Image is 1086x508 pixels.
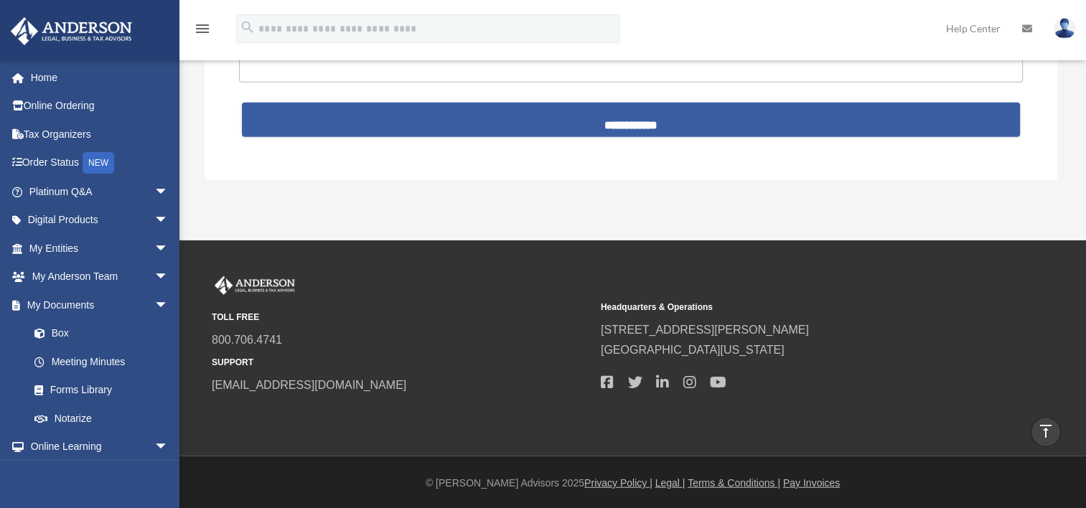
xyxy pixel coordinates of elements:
[10,234,190,263] a: My Entitiesarrow_drop_down
[20,347,183,376] a: Meeting Minutes
[10,177,190,206] a: Platinum Q&Aarrow_drop_down
[601,324,809,336] a: [STREET_ADDRESS][PERSON_NAME]
[212,276,298,295] img: Anderson Advisors Platinum Portal
[655,477,685,489] a: Legal |
[6,17,136,45] img: Anderson Advisors Platinum Portal
[154,206,183,235] span: arrow_drop_down
[212,355,591,370] small: SUPPORT
[212,334,282,346] a: 800.706.4741
[212,379,406,391] a: [EMAIL_ADDRESS][DOMAIN_NAME]
[10,149,190,178] a: Order StatusNEW
[1031,417,1061,447] a: vertical_align_top
[154,433,183,462] span: arrow_drop_down
[179,474,1086,492] div: © [PERSON_NAME] Advisors 2025
[1037,423,1054,440] i: vertical_align_top
[601,300,980,315] small: Headquarters & Operations
[10,433,190,461] a: Online Learningarrow_drop_down
[83,152,114,174] div: NEW
[154,234,183,263] span: arrow_drop_down
[154,177,183,207] span: arrow_drop_down
[10,92,190,121] a: Online Ordering
[688,477,780,489] a: Terms & Conditions |
[10,63,190,92] a: Home
[10,263,190,291] a: My Anderson Teamarrow_drop_down
[10,120,190,149] a: Tax Organizers
[194,25,211,37] a: menu
[20,319,190,348] a: Box
[601,344,785,356] a: [GEOGRAPHIC_DATA][US_STATE]
[194,20,211,37] i: menu
[212,310,591,325] small: TOLL FREE
[20,376,190,405] a: Forms Library
[783,477,840,489] a: Pay Invoices
[584,477,652,489] a: Privacy Policy |
[10,206,190,235] a: Digital Productsarrow_drop_down
[10,291,190,319] a: My Documentsarrow_drop_down
[154,263,183,292] span: arrow_drop_down
[20,404,190,433] a: Notarize
[154,291,183,320] span: arrow_drop_down
[240,19,256,35] i: search
[1054,18,1075,39] img: User Pic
